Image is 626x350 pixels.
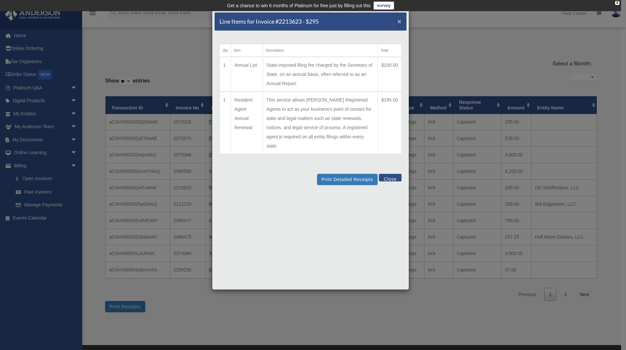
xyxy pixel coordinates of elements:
[379,174,402,181] button: Close
[378,57,402,92] td: $100.00
[231,92,263,154] td: Resident Agent Annual Renewal
[220,44,231,57] th: Qty
[263,92,378,154] td: This service allows [PERSON_NAME] Registered Agents to act as your business's point of contact fo...
[317,174,377,185] button: Print Detailed Receipts
[220,57,231,92] td: 1
[227,2,371,10] div: Get a chance to win 6 months of Platinum for free just by filling out this
[378,44,402,57] th: Total
[378,92,402,154] td: $195.00
[263,44,378,57] th: Description
[220,17,319,26] h5: Line Items for Invoice #2213623 - $295
[220,92,231,154] td: 1
[374,2,394,10] a: survey
[263,57,378,92] td: State-imposed filing fee charged by the Secretary of State, on an annual basis, often referred to...
[231,44,263,57] th: Item
[231,57,263,92] td: Annual List
[397,18,402,25] button: Close
[615,1,619,5] div: close
[397,17,402,25] span: ×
